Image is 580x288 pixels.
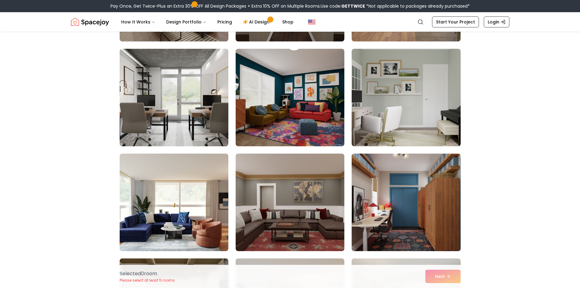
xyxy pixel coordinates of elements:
[111,3,470,9] div: Pay Once, Get Twice-Plus an Extra 30% OFF All Design Packages + Extra 10% OFF on Multiple Rooms.
[120,49,228,146] img: Room room-7
[236,154,344,251] img: Room room-11
[432,16,479,27] a: Start Your Project
[349,151,463,254] img: Room room-12
[71,16,109,28] img: Spacejoy Logo
[352,49,460,146] img: Room room-9
[321,3,365,9] span: Use code:
[71,12,509,32] nav: Global
[161,16,211,28] button: Design Portfolio
[365,3,470,9] span: *Not applicable to packages already purchased*
[120,270,175,277] p: Selected 0 room
[236,49,344,146] img: Room room-8
[341,3,365,9] b: GETTWICE
[116,16,160,28] button: How It Works
[308,18,315,26] img: United States
[71,16,109,28] a: Spacejoy
[238,16,276,28] a: AI Design
[120,278,175,283] p: Please select at least 5 rooms
[484,16,509,27] a: Login
[116,16,298,28] nav: Main
[277,16,298,28] a: Shop
[213,16,237,28] a: Pricing
[120,154,228,251] img: Room room-10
